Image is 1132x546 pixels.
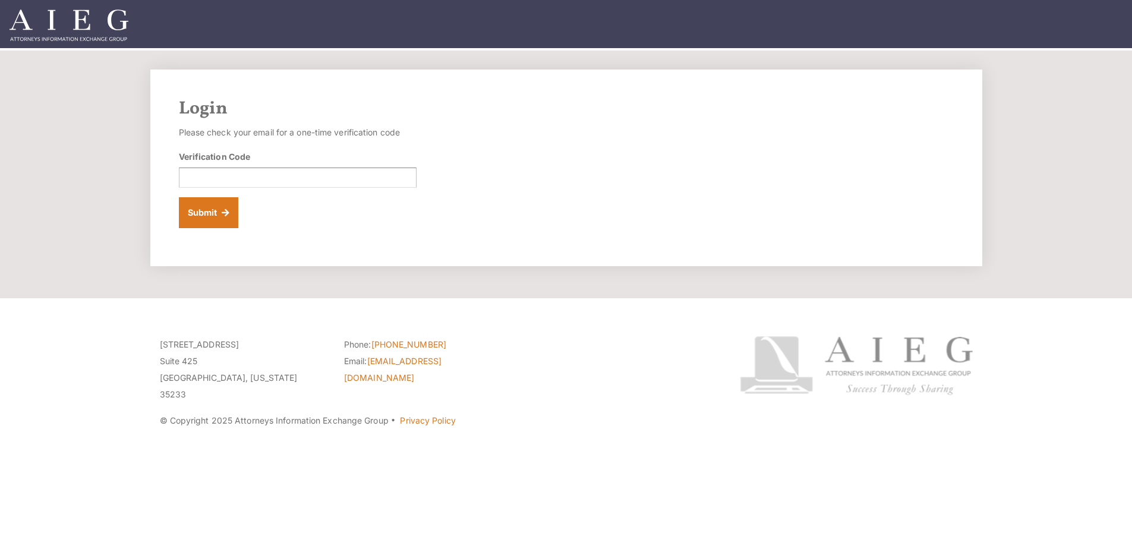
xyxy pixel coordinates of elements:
a: [EMAIL_ADDRESS][DOMAIN_NAME] [344,356,442,383]
p: © Copyright 2025 Attorneys Information Exchange Group [160,412,695,429]
a: Privacy Policy [400,415,455,425]
img: Attorneys Information Exchange Group logo [740,336,973,395]
span: · [390,420,396,426]
h2: Login [179,98,954,119]
li: Email: [344,353,510,386]
img: Attorneys Information Exchange Group [10,10,128,41]
p: Please check your email for a one-time verification code [179,124,417,141]
li: Phone: [344,336,510,353]
label: Verification Code [179,150,251,163]
button: Submit [179,197,239,228]
a: [PHONE_NUMBER] [371,339,446,349]
p: [STREET_ADDRESS] Suite 425 [GEOGRAPHIC_DATA], [US_STATE] 35233 [160,336,326,403]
